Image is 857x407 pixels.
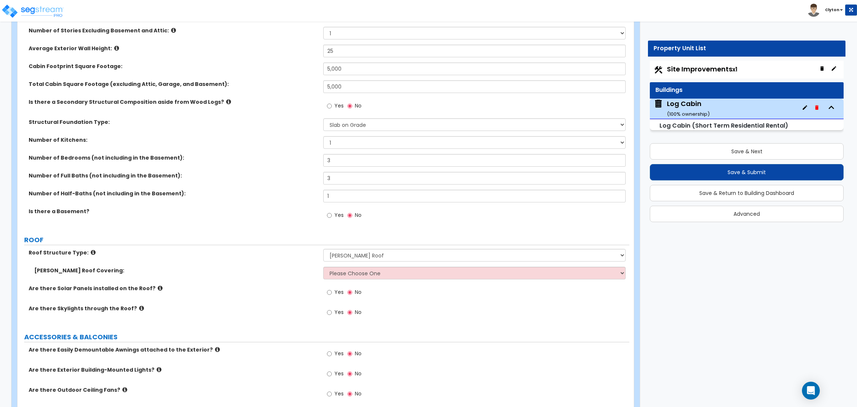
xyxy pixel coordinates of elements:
span: No [355,370,362,377]
span: Log Cabin [654,99,710,118]
label: Roof Structure Type: [29,249,318,256]
span: Yes [334,308,344,316]
i: click for more info! [114,45,119,51]
span: Yes [334,390,344,397]
span: No [355,390,362,397]
div: Log Cabin [667,99,710,118]
input: Yes [327,350,332,358]
label: Are there Solar Panels installed on the Roof? [29,285,318,292]
div: Open Intercom Messenger [802,382,820,400]
label: Is there a Basement? [29,208,318,215]
input: No [347,370,352,378]
img: building.svg [654,99,663,109]
img: Construction.png [654,65,663,75]
span: No [355,288,362,296]
label: Number of Bedrooms (not including in the Basement): [29,154,318,161]
input: Yes [327,370,332,378]
input: No [347,102,352,110]
span: Yes [334,211,344,219]
span: No [355,102,362,109]
i: click for more info! [122,387,127,392]
input: No [347,308,352,317]
input: Yes [327,102,332,110]
label: Are there Skylights through the Roof? [29,305,318,312]
div: Buildings [655,86,838,94]
label: Structural Foundation Type: [29,118,318,126]
label: Number of Half-Baths (not including in the Basement): [29,190,318,197]
i: click for more info! [158,285,163,291]
input: No [347,211,352,219]
input: Yes [327,288,332,297]
label: Are there Exterior Building-Mounted Lights? [29,366,318,374]
input: No [347,288,352,297]
small: x1 [732,65,737,73]
span: Yes [334,102,344,109]
label: Number of Full Baths (not including in the Basement): [29,172,318,179]
i: click for more info! [171,28,176,33]
label: Average Exterior Wall Height: [29,45,318,52]
button: Save & Next [650,143,844,160]
button: Save & Submit [650,164,844,180]
b: Clyton [825,7,839,13]
span: No [355,308,362,316]
i: click for more info! [226,99,231,105]
span: Site Improvements [667,64,737,74]
i: click for more info! [91,250,96,255]
small: Log Cabin (Short Term Residential Rental) [659,121,788,130]
span: Yes [334,288,344,296]
label: ACCESSORIES & BALCONIES [24,332,629,342]
span: Yes [334,370,344,377]
input: No [347,350,352,358]
i: click for more info! [215,347,220,352]
img: avatar.png [807,4,820,17]
small: ( 100 % ownership) [667,110,710,118]
span: No [355,350,362,357]
input: No [347,390,352,398]
div: Property Unit List [654,44,840,53]
label: [PERSON_NAME] Roof Covering: [34,267,318,274]
i: click for more info! [139,305,144,311]
label: Cabin Footprint Square Footage: [29,63,318,70]
label: Number of Stories Excluding Basement and Attic: [29,27,318,34]
button: Advanced [650,206,844,222]
span: No [355,211,362,219]
img: logo_pro_r.png [1,4,64,19]
label: Number of Kitchens: [29,136,318,144]
label: Are there Outdoor Ceiling Fans? [29,386,318,394]
input: Yes [327,390,332,398]
label: Total Cabin Square Footage (excluding Attic, Garage, and Basement): [29,80,318,88]
button: Save & Return to Building Dashboard [650,185,844,201]
label: Are there Easily Demountable Awnings attached to the Exterior? [29,346,318,353]
span: Yes [334,350,344,357]
input: Yes [327,211,332,219]
i: click for more info! [157,367,161,372]
input: Yes [327,308,332,317]
label: Is there a Secondary Structural Composition aside from Wood Logs? [29,98,318,106]
label: ROOF [24,235,629,245]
